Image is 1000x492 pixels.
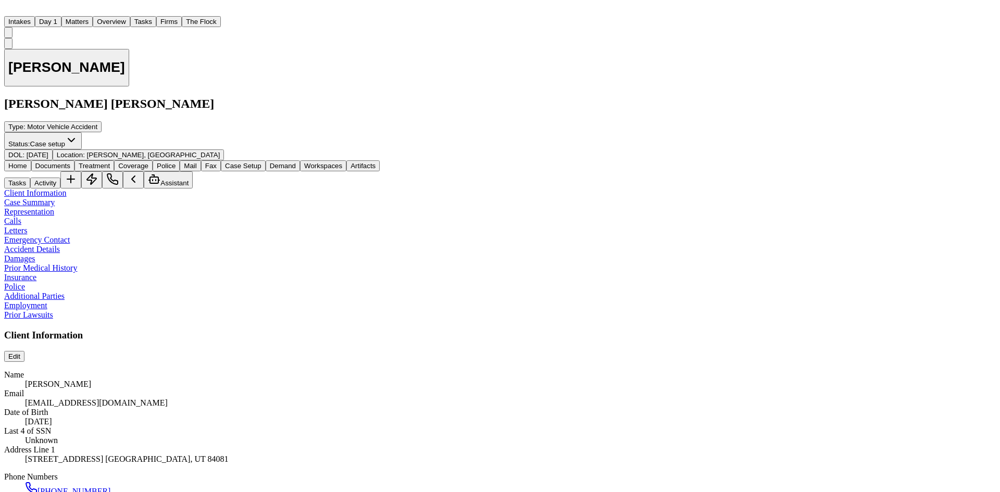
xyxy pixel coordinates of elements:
[4,121,102,132] button: Edit Type: Motor Vehicle Accident
[4,254,35,263] a: Damages
[4,188,67,197] a: Client Information
[4,330,996,341] h3: Client Information
[35,16,61,27] button: Day 1
[4,198,55,207] a: Case Summary
[4,226,27,235] a: Letters
[270,162,296,170] span: Demand
[4,472,58,481] span: Phone Numbers
[4,408,996,417] dt: Date of Birth
[4,207,54,216] a: Representation
[4,235,70,244] a: Emergency Contact
[118,162,148,170] span: Coverage
[30,140,65,148] span: Case setup
[4,16,35,27] button: Intakes
[61,17,93,26] a: Matters
[87,151,220,159] span: [PERSON_NAME], [GEOGRAPHIC_DATA]
[4,445,996,455] dt: Address Line 1
[4,426,996,436] dt: Last 4 of SSN
[4,7,17,16] a: Home
[4,149,53,160] button: Edit DOL: 2025-08-05
[4,17,35,26] a: Intakes
[182,17,221,26] a: The Flock
[4,310,53,319] a: Prior Lawsuits
[25,417,996,426] div: [DATE]
[157,162,176,170] span: Police
[102,171,123,188] button: Make a Call
[4,301,47,310] a: Employment
[205,162,217,170] span: Fax
[156,16,182,27] button: Firms
[4,178,30,188] button: Tasks
[4,292,65,300] a: Additional Parties
[182,16,221,27] button: The Flock
[184,162,196,170] span: Mail
[8,151,24,159] span: DOL :
[25,436,996,445] div: Unknown
[79,162,110,170] span: Treatment
[4,38,12,49] button: Copy Matter ID
[93,17,130,26] a: Overview
[8,123,26,131] span: Type :
[156,17,182,26] a: Firms
[351,162,376,170] span: Artifacts
[4,217,21,225] a: Calls
[4,263,77,272] a: Prior Medical History
[8,352,20,360] span: Edit
[27,123,97,131] span: Motor Vehicle Accident
[4,97,996,111] h2: [PERSON_NAME] [PERSON_NAME]
[130,16,156,27] button: Tasks
[81,171,102,188] button: Create Immediate Task
[8,59,125,75] h1: [PERSON_NAME]
[61,16,93,27] button: Matters
[4,370,996,380] dt: Name
[25,455,996,464] div: [STREET_ADDRESS] [GEOGRAPHIC_DATA], UT 84081
[160,179,189,187] span: Assistant
[4,49,129,87] button: Edit matter name
[130,17,156,26] a: Tasks
[30,178,60,188] button: Activity
[4,245,60,254] a: Accident Details
[4,273,36,282] a: Insurance
[57,151,85,159] span: Location :
[25,398,996,408] div: [EMAIL_ADDRESS][DOMAIN_NAME]
[27,151,48,159] span: [DATE]
[25,380,996,389] div: [PERSON_NAME]
[304,162,342,170] span: Workspaces
[53,149,224,160] button: Edit Location: Benjamin, UT
[93,16,130,27] button: Overview
[8,140,30,148] span: Status:
[60,171,81,188] button: Add Task
[4,282,25,291] a: Police
[8,162,27,170] span: Home
[35,17,61,26] a: Day 1
[4,351,24,362] button: Edit
[35,162,70,170] span: Documents
[4,389,996,398] dt: Email
[144,171,193,188] button: Assistant
[225,162,261,170] span: Case Setup
[4,132,82,149] button: Change status from Case setup
[4,4,17,14] img: Finch Logo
